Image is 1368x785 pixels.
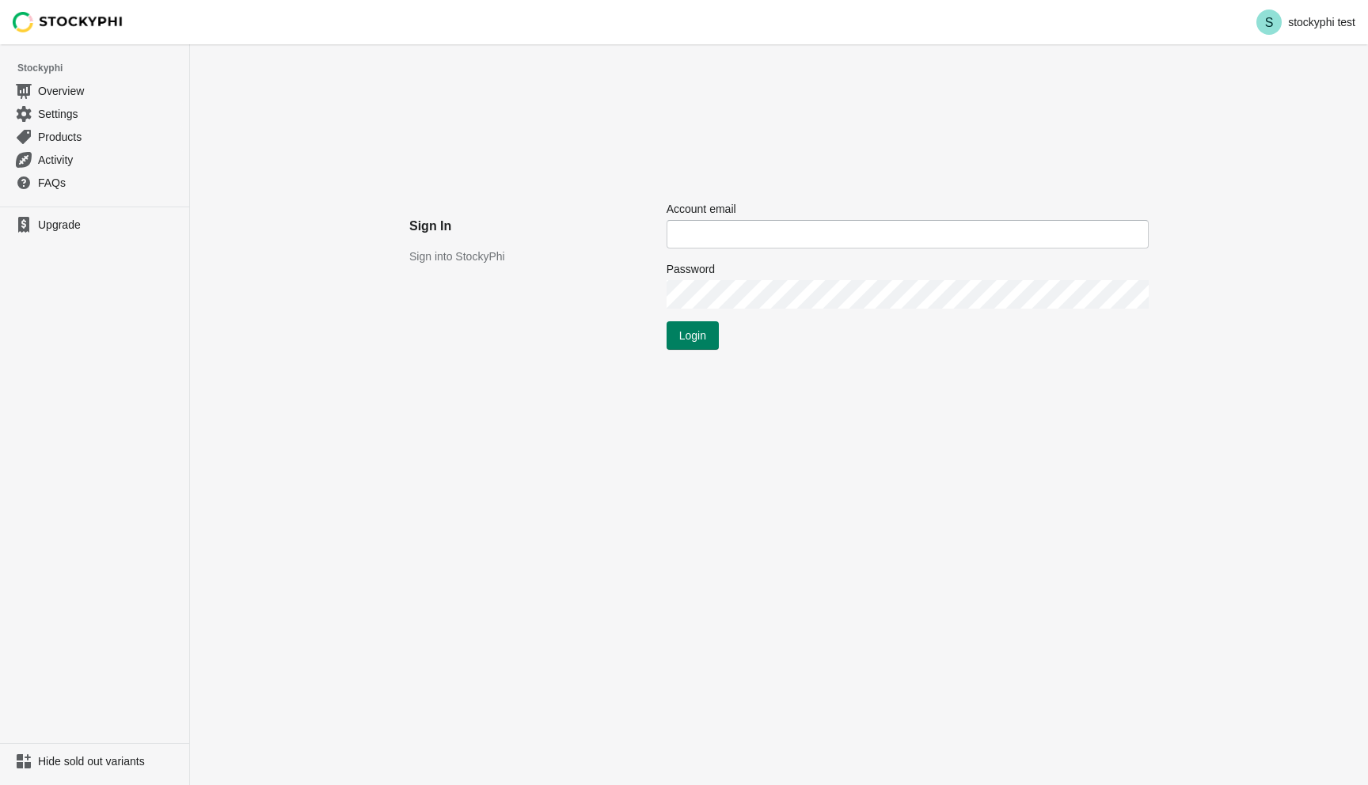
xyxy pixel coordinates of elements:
[1250,6,1362,38] button: Avatar with initials Sstockyphi test
[17,60,189,76] span: Stockyphi
[1256,9,1282,35] span: Avatar with initials S
[6,79,183,102] a: Overview
[679,329,706,342] span: Login
[6,125,183,148] a: Products
[667,261,715,277] label: Password
[38,175,180,191] span: FAQs
[409,217,635,236] h2: Sign In
[38,753,180,769] span: Hide sold out variants
[38,217,180,233] span: Upgrade
[6,214,183,236] a: Upgrade
[1265,16,1274,29] text: S
[6,171,183,194] a: FAQs
[38,152,180,168] span: Activity
[38,106,180,122] span: Settings
[13,12,123,32] img: Stockyphi
[6,148,183,171] a: Activity
[409,248,635,264] p: Sign into StockyPhi
[667,321,719,350] button: Login
[667,201,736,217] label: Account email
[1288,16,1355,28] p: stockyphi test
[38,83,180,99] span: Overview
[6,102,183,125] a: Settings
[6,750,183,772] a: Hide sold out variants
[38,129,180,145] span: Products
